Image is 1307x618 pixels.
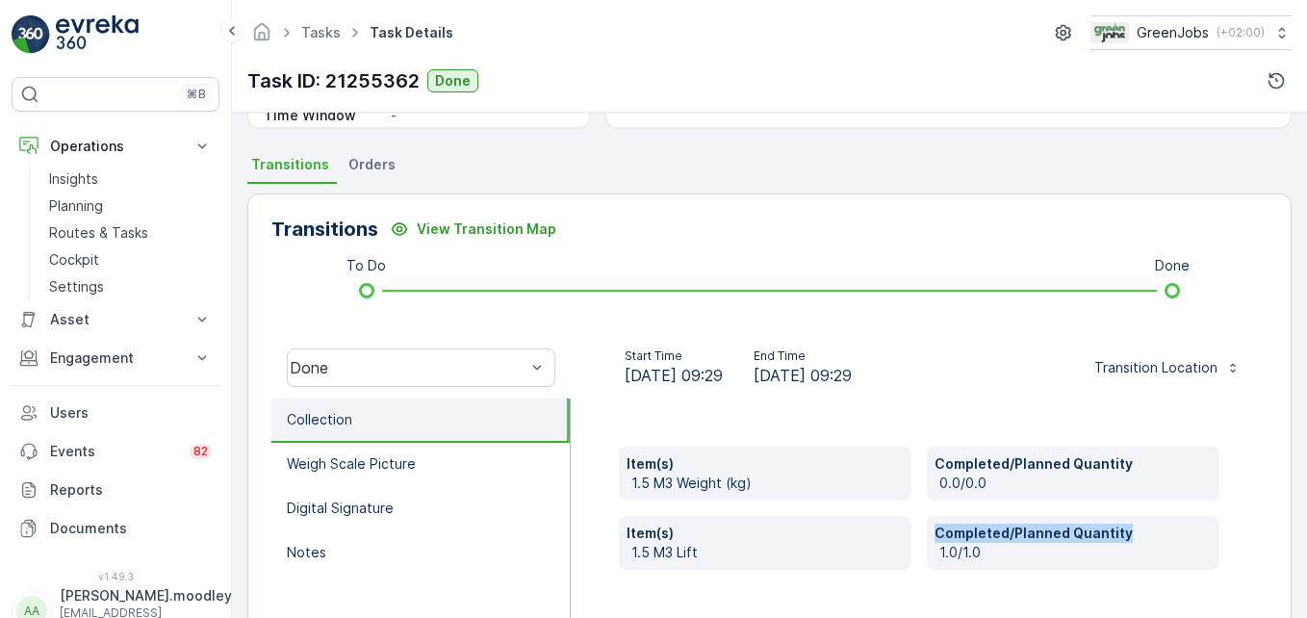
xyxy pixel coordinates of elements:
[378,214,568,245] button: View Transition Map
[301,24,341,40] a: Tasks
[939,543,1212,562] p: 1.0/1.0
[50,137,181,156] p: Operations
[49,169,98,189] p: Insights
[1217,25,1265,40] p: ( +02:00 )
[50,480,212,500] p: Reports
[631,543,904,562] p: 1.5 M3 Lift
[939,474,1212,493] p: 0.0/0.0
[1155,256,1190,275] p: Done
[41,219,219,246] a: Routes & Tasks
[1090,22,1129,43] img: Green_Jobs_Logo.png
[50,519,212,538] p: Documents
[391,106,570,125] p: -
[287,543,326,562] p: Notes
[1137,23,1209,42] p: GreenJobs
[935,454,1212,474] p: Completed/Planned Quantity
[625,348,723,364] p: Start Time
[41,246,219,273] a: Cockpit
[12,15,50,54] img: logo
[1083,352,1252,383] button: Transition Location
[287,454,416,474] p: Weigh Scale Picture
[348,155,396,174] span: Orders
[366,23,457,42] span: Task Details
[1090,15,1292,50] button: GreenJobs(+02:00)
[264,106,383,125] p: Time Window
[50,403,212,423] p: Users
[187,87,206,102] p: ⌘B
[417,219,556,239] p: View Transition Map
[631,474,904,493] p: 1.5 M3 Weight (kg)
[287,499,394,518] p: Digital Signature
[435,71,471,90] p: Done
[12,571,219,582] span: v 1.49.3
[60,586,232,605] p: [PERSON_NAME].moodley
[12,509,219,548] a: Documents
[346,256,386,275] p: To Do
[935,524,1212,543] p: Completed/Planned Quantity
[12,394,219,432] a: Users
[754,348,852,364] p: End Time
[12,127,219,166] button: Operations
[193,444,208,459] p: 82
[49,223,148,243] p: Routes & Tasks
[251,29,272,45] a: Homepage
[50,442,178,461] p: Events
[251,155,329,174] span: Transitions
[625,364,723,387] span: [DATE] 09:29
[290,359,525,376] div: Done
[287,410,352,429] p: Collection
[56,15,139,54] img: logo_light-DOdMpM7g.png
[12,471,219,509] a: Reports
[12,300,219,339] button: Asset
[41,193,219,219] a: Planning
[41,273,219,300] a: Settings
[49,277,104,296] p: Settings
[12,339,219,377] button: Engagement
[12,432,219,471] a: Events82
[49,196,103,216] p: Planning
[247,66,420,95] p: Task ID: 21255362
[754,364,852,387] span: [DATE] 09:29
[50,348,181,368] p: Engagement
[41,166,219,193] a: Insights
[50,310,181,329] p: Asset
[627,454,904,474] p: Item(s)
[271,215,378,244] p: Transitions
[1094,358,1217,377] p: Transition Location
[627,524,904,543] p: Item(s)
[49,250,99,270] p: Cockpit
[427,69,478,92] button: Done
